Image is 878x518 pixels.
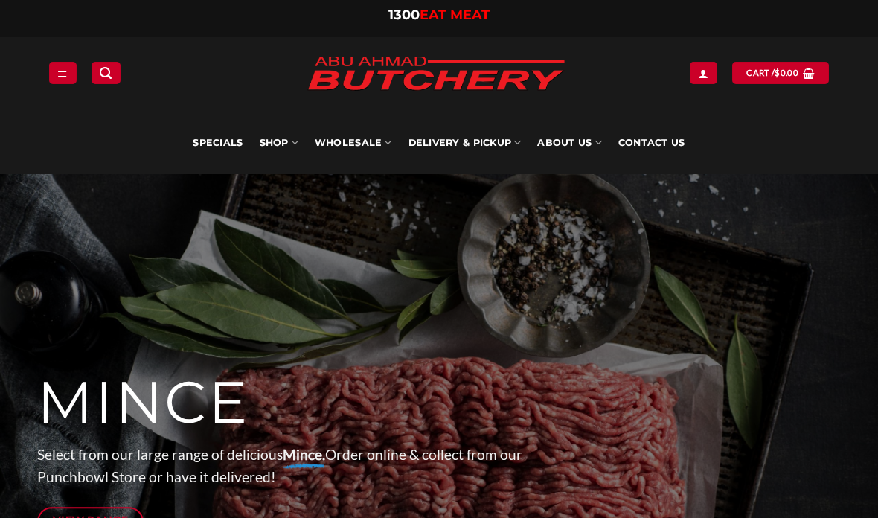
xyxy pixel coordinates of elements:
[37,446,522,486] span: Select from our large range of delicious Order online & collect from our Punchbowl Store or have ...
[193,112,243,174] a: Specials
[49,62,76,83] a: Menu
[283,446,325,463] strong: Mince.
[618,112,685,174] a: Contact Us
[388,7,490,23] a: 1300EAT MEAT
[775,68,798,77] bdi: 0.00
[92,62,120,83] a: Search
[537,112,601,174] a: About Us
[690,62,717,83] a: Login
[260,112,298,174] a: SHOP
[775,66,780,80] span: $
[420,7,490,23] span: EAT MEAT
[315,112,392,174] a: Wholesale
[746,66,798,80] span: Cart /
[732,62,828,83] a: Cart /$0.00
[37,367,249,438] span: MINCE
[388,7,420,23] span: 1300
[408,112,522,174] a: Delivery & Pickup
[295,46,577,103] img: Abu Ahmad Butchery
